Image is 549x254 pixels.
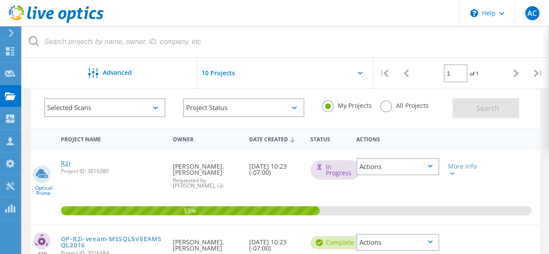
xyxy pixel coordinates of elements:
div: Status [306,130,352,147]
span: Optical Prime [31,185,56,196]
div: Project Name [56,130,168,147]
span: Project ID: 3016385 [61,169,164,174]
label: My Projects [322,100,371,109]
div: | [527,58,549,89]
span: Requested by [PERSON_NAME], r2i [173,178,240,188]
span: of 1 [470,70,479,77]
div: | [373,58,396,89]
div: Actions [356,234,439,251]
div: Owner [168,130,245,147]
label: All Projects [380,100,428,109]
span: AC [527,10,537,17]
div: [PERSON_NAME], [PERSON_NAME] [168,149,245,197]
a: Live Optics Dashboard [9,18,104,25]
div: Actions [352,130,444,147]
div: More Info [448,163,480,176]
span: Search [476,103,499,113]
a: OP-R2i-veeam-MSSQL$VEEAMSQL2016 [61,236,164,248]
svg: \n [470,9,478,17]
div: [DATE] 10:23 (-07:00) [245,149,306,184]
div: Date Created [245,130,306,147]
div: Selected Scans [44,98,165,117]
a: R2i [61,160,71,166]
div: Project Status [183,98,304,117]
span: 55% [61,206,320,214]
div: Actions [356,158,439,175]
div: In Progress [310,160,360,180]
button: Search [452,98,519,118]
div: Complete [310,236,363,249]
span: Advanced [103,70,132,76]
